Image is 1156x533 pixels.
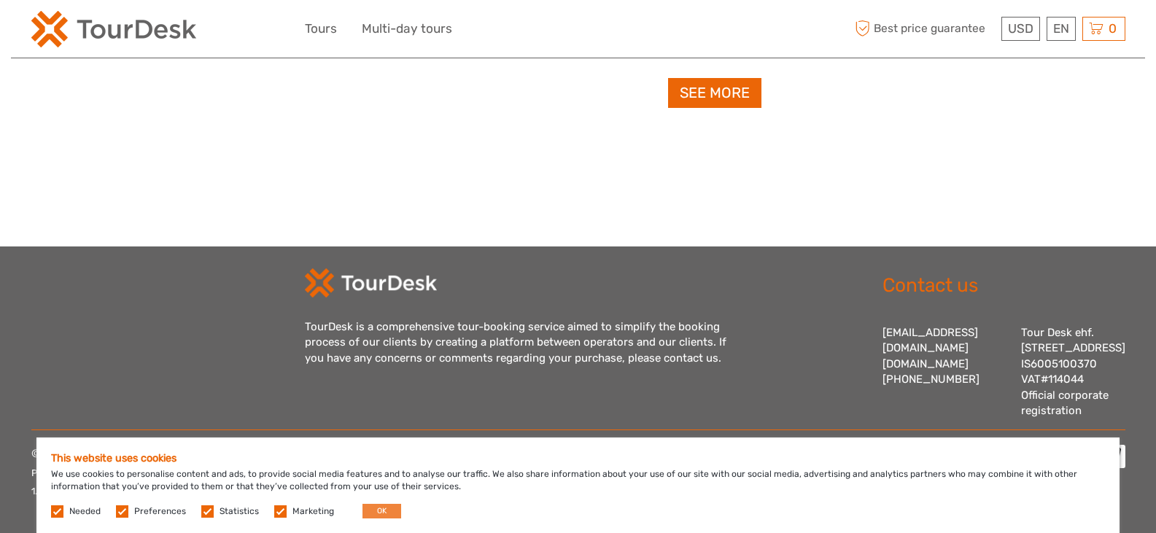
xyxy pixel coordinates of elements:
[31,445,282,501] p: © [DATE] - [DATE] Tourdesk. All Rights Reserved.
[1106,21,1119,36] span: 0
[882,274,1125,297] h2: Contact us
[31,467,244,478] small: Powered by - |
[51,452,1105,464] h5: This website uses cookies
[362,504,401,518] button: OK
[668,78,761,108] a: See more
[36,437,1120,533] div: We use cookies to personalise content and ads, to provide social media features and to analyse ou...
[362,18,452,39] a: Multi-day tours
[20,26,165,37] p: We're away right now. Please check back later!
[882,357,969,370] a: [DOMAIN_NAME]
[168,23,185,40] button: Open LiveChat chat widget
[305,268,437,297] img: td-logo-white.png
[134,505,186,518] label: Preferences
[31,486,139,497] small: 1.2.4357 - aa25584a1981
[305,18,337,39] a: Tours
[31,11,196,47] img: 2254-3441b4b5-4e5f-4d00-b396-31f1d84a6ebf_logo_small.png
[852,17,998,41] span: Best price guarantee
[69,505,101,518] label: Needed
[220,505,259,518] label: Statistics
[1021,325,1125,419] div: Tour Desk ehf. [STREET_ADDRESS] IS6005100370 VAT#114044
[1008,21,1033,36] span: USD
[882,325,1006,419] div: [EMAIL_ADDRESS][DOMAIN_NAME] [PHONE_NUMBER]
[1021,389,1109,417] a: Official corporate registration
[292,505,334,518] label: Marketing
[305,319,742,366] div: TourDesk is a comprehensive tour-booking service aimed to simplify the booking process of our cli...
[1047,17,1076,41] div: EN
